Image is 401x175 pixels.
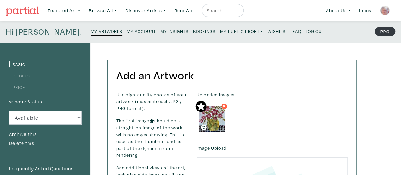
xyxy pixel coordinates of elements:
[9,73,30,79] a: Details
[127,27,156,35] a: My Account
[220,27,263,35] a: My Public Profile
[380,6,390,15] img: phpThumb.php
[268,28,288,34] small: Wishlist
[375,27,395,36] strong: PRO
[306,28,324,34] small: Log Out
[160,28,189,34] small: My Insights
[293,28,301,34] small: FAQ
[323,4,353,17] a: About Us
[9,139,35,147] button: Delete this
[122,4,169,17] a: Discover Artists
[199,106,225,132] img: phpThumb.php
[9,165,82,173] a: Frequently Asked Questions
[91,27,122,36] a: My Artworks
[268,27,288,35] a: Wishlist
[160,27,189,35] a: My Insights
[206,7,238,15] input: Search
[9,84,25,90] a: Price
[193,27,216,35] a: Bookings
[127,28,156,34] small: My Account
[116,69,348,82] h2: Add an Artwork
[86,4,120,17] a: Browse All
[116,117,187,158] p: The first image should be a straight-on image of the work with no edges showing. This is used as ...
[6,27,82,37] h4: Hi [PERSON_NAME]!
[45,4,83,17] a: Featured Art
[116,91,187,112] p: Use high-quality photos of your artwork (max 5mb each, JPG / PNG format).
[356,4,374,17] a: Inbox
[171,4,196,17] a: Rent Art
[197,145,226,151] label: Image Upload
[193,28,216,34] small: Bookings
[9,98,42,105] label: Artwork Status
[9,130,37,138] button: Archive this
[9,61,25,67] a: Basic
[293,27,301,35] a: FAQ
[197,91,348,98] label: Uploaded Images
[91,28,122,34] small: My Artworks
[220,28,263,34] small: My Public Profile
[306,27,324,35] a: Log Out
